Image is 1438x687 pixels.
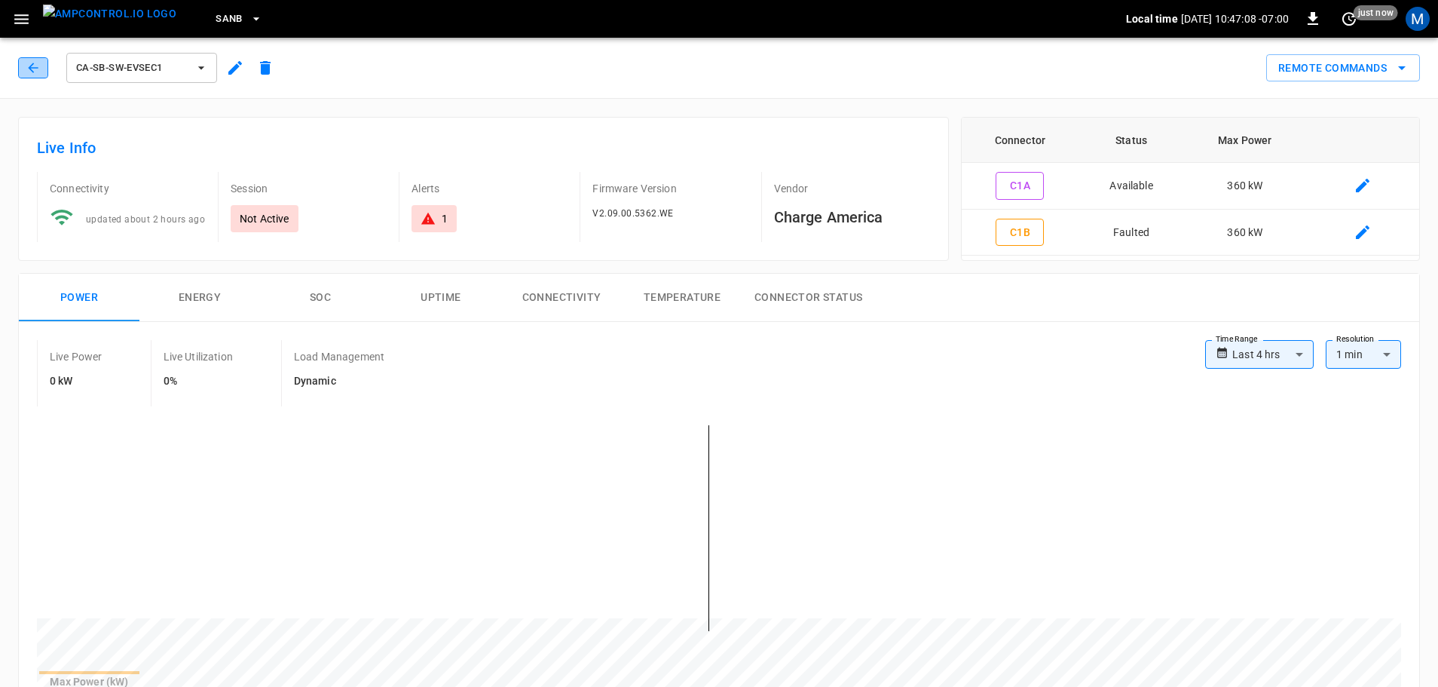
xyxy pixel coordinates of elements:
p: Session [231,181,387,196]
span: updated about 2 hours ago [86,214,205,225]
th: Connector [962,118,1078,163]
div: Last 4 hrs [1232,340,1314,369]
p: [DATE] 10:47:08 -07:00 [1181,11,1289,26]
div: remote commands options [1266,54,1420,82]
span: SanB [216,11,243,28]
span: ca-sb-sw-evseC1 [76,60,188,77]
img: ampcontrol.io logo [43,5,176,23]
p: Connectivity [50,181,206,196]
div: 1 min [1326,340,1401,369]
td: Faulted [1078,210,1184,256]
p: Vendor [774,181,930,196]
p: Firmware Version [592,181,748,196]
span: V2.09.00.5362.WE [592,208,673,219]
button: set refresh interval [1337,7,1361,31]
h6: Live Info [37,136,930,160]
th: Max Power [1184,118,1306,163]
span: just now [1354,5,1398,20]
label: Time Range [1216,333,1258,345]
button: Power [19,274,139,322]
h6: Charge America [774,205,930,229]
div: 1 [442,211,448,226]
td: 360 kW [1184,163,1306,210]
button: Uptime [381,274,501,322]
button: SOC [260,274,381,322]
label: Resolution [1336,333,1374,345]
p: Live Utilization [164,349,233,364]
button: Connectivity [501,274,622,322]
p: Local time [1126,11,1178,26]
p: Not Active [240,211,289,226]
h6: 0 kW [50,373,102,390]
button: Energy [139,274,260,322]
button: C1B [996,219,1044,247]
td: 360 kW [1184,210,1306,256]
h6: 0% [164,373,233,390]
button: C1A [996,172,1044,200]
h6: Dynamic [294,373,384,390]
div: profile-icon [1406,7,1430,31]
td: Available [1078,163,1184,210]
button: Remote Commands [1266,54,1420,82]
button: Temperature [622,274,742,322]
button: SanB [210,5,268,34]
button: Connector Status [742,274,874,322]
p: Live Power [50,349,102,364]
p: Alerts [412,181,568,196]
table: connector table [962,118,1419,256]
button: ca-sb-sw-evseC1 [66,53,217,83]
p: Load Management [294,349,384,364]
th: Status [1078,118,1184,163]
